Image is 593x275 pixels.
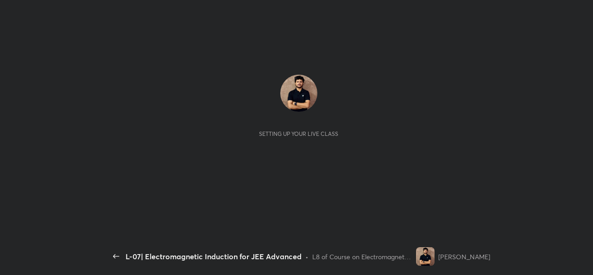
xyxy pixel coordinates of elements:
[259,130,338,137] div: Setting up your live class
[438,252,490,262] div: [PERSON_NAME]
[312,252,412,262] div: L8 of Course on Electromagnetic Induction for JEE Advanced
[126,251,302,262] div: L-07| Electromagnetic Induction for JEE Advanced
[305,252,309,262] div: •
[416,247,435,266] img: f17899f42ccd45fd86fb4bd8026a40b0.jpg
[280,75,317,112] img: f17899f42ccd45fd86fb4bd8026a40b0.jpg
